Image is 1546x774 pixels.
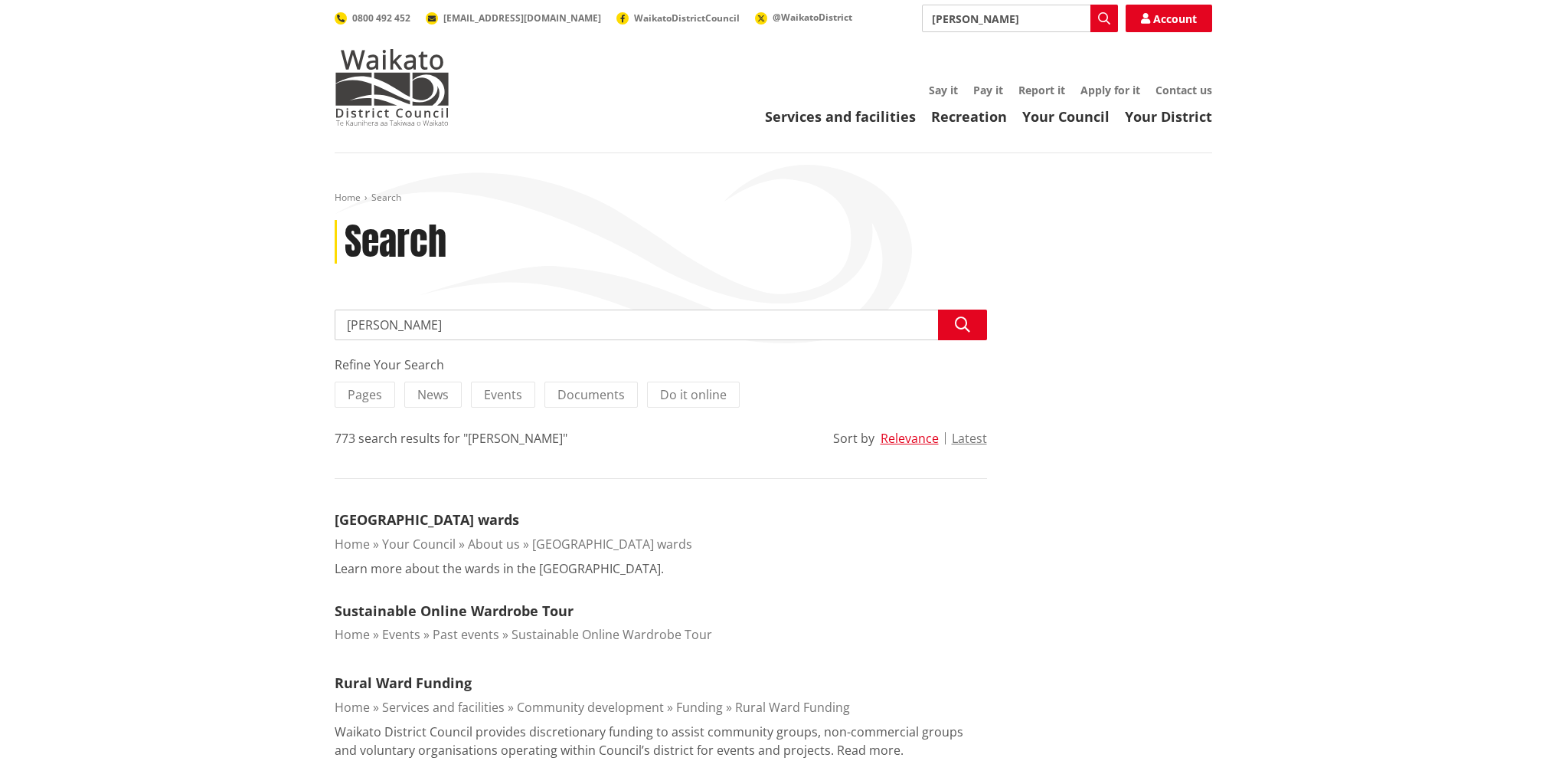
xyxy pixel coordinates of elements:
[335,11,410,25] a: 0800 492 452
[532,536,692,553] a: [GEOGRAPHIC_DATA] wards
[616,11,740,25] a: WaikatoDistrictCouncil
[922,5,1118,32] input: Search input
[335,602,574,620] a: Sustainable Online Wardrobe Tour
[345,220,446,264] h1: Search
[634,11,740,25] span: WaikatoDistrictCouncil
[735,699,850,716] a: Rural Ward Funding
[773,11,852,24] span: @WaikatoDistrict
[433,626,499,643] a: Past events
[1022,107,1110,126] a: Your Council
[484,386,522,403] span: Events
[512,626,712,643] a: Sustainable Online Wardrobe Tour
[335,49,449,126] img: Waikato District Council - Te Kaunihera aa Takiwaa o Waikato
[335,429,567,448] div: 773 search results for "[PERSON_NAME]"
[660,386,727,403] span: Do it online
[335,192,1212,205] nav: breadcrumb
[335,356,987,374] div: Refine Your Search
[1080,83,1140,97] a: Apply for it
[881,431,939,445] button: Relevance
[765,107,916,126] a: Services and facilities
[417,386,449,403] span: News
[426,11,601,25] a: [EMAIL_ADDRESS][DOMAIN_NAME]
[335,723,987,759] p: Waikato District Council provides discretionary funding to assist community groups, non-commercia...
[443,11,601,25] span: [EMAIL_ADDRESS][DOMAIN_NAME]
[335,191,361,204] a: Home
[335,699,370,716] a: Home
[1125,107,1212,126] a: Your District
[1018,83,1065,97] a: Report it
[335,536,370,553] a: Home
[335,626,370,643] a: Home
[468,536,520,553] a: About us
[335,510,519,529] a: [GEOGRAPHIC_DATA] wards
[348,386,382,403] span: Pages
[335,310,987,340] input: Search input
[352,11,410,25] span: 0800 492 452
[931,107,1007,126] a: Recreation
[973,83,1003,97] a: Pay it
[952,431,987,445] button: Latest
[1126,5,1212,32] a: Account
[382,536,456,553] a: Your Council
[557,386,625,403] span: Documents
[676,699,723,716] a: Funding
[382,626,420,643] a: Events
[371,191,401,204] span: Search
[335,674,472,692] a: Rural Ward Funding
[382,699,505,716] a: Services and facilities
[1155,83,1212,97] a: Contact us
[755,11,852,24] a: @WaikatoDistrict
[517,699,664,716] a: Community development
[833,429,874,448] div: Sort by
[929,83,958,97] a: Say it
[335,559,664,578] p: Learn more about the wards in the [GEOGRAPHIC_DATA].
